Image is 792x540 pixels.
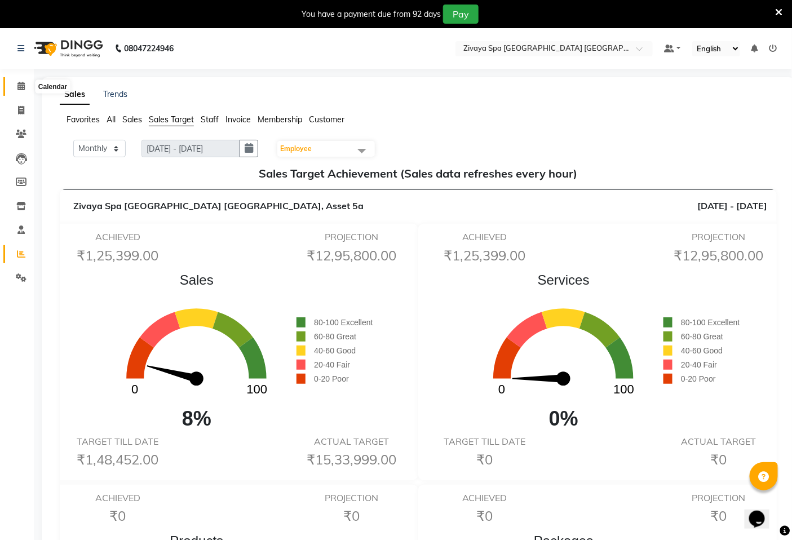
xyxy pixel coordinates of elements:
[68,232,168,242] h6: ACHIEVED
[314,318,373,327] span: 80-100 Excellent
[149,114,194,125] span: Sales Target
[669,508,769,524] h6: ₹0
[681,360,717,369] span: 20-40 Fair
[69,167,768,180] h5: Sales Target Achievement (Sales data refreshes every hour)
[435,452,535,468] h6: ₹0
[225,114,251,125] span: Invoice
[745,495,781,529] iframe: chat widget
[614,383,635,397] text: 100
[280,144,312,153] span: Employee
[247,383,268,397] text: 100
[669,436,769,447] h6: ACTUAL TARGET
[435,508,535,524] h6: ₹0
[68,493,168,503] h6: ACHIEVED
[499,383,506,397] text: 0
[68,247,168,264] h6: ₹1,25,399.00
[314,360,350,369] span: 20-40 Fair
[107,114,116,125] span: All
[96,270,297,290] span: Sales
[258,114,302,125] span: Membership
[463,270,663,290] span: Services
[201,114,219,125] span: Staff
[68,452,168,468] h6: ₹1,48,452.00
[302,247,402,264] h6: ₹12,95,800.00
[669,493,769,503] h6: PROJECTION
[96,404,297,434] span: 8%
[463,404,663,434] span: 0%
[141,140,240,157] input: DD/MM/YYYY-DD/MM/YYYY
[681,346,723,355] span: 40-60 Good
[435,493,535,503] h6: ACHIEVED
[67,114,100,125] span: Favorites
[697,199,768,213] span: [DATE] - [DATE]
[309,114,344,125] span: Customer
[435,247,535,264] h6: ₹1,25,399.00
[302,436,402,447] h6: ACTUAL TARGET
[435,232,535,242] h6: ACHIEVED
[669,247,769,264] h6: ₹12,95,800.00
[124,33,174,64] b: 08047224946
[435,436,535,447] h6: TARGET TILL DATE
[103,89,127,99] a: Trends
[73,200,364,211] span: Zivaya Spa [GEOGRAPHIC_DATA] [GEOGRAPHIC_DATA], Asset 5a
[681,318,740,327] span: 80-100 Excellent
[36,80,70,94] div: Calendar
[443,5,479,24] button: Pay
[302,8,441,20] div: You have a payment due from 92 days
[302,452,402,468] h6: ₹15,33,999.00
[681,332,723,341] span: 60-80 Great
[669,232,769,242] h6: PROJECTION
[132,383,139,397] text: 0
[681,374,715,383] span: 0-20 Poor
[302,508,402,524] h6: ₹0
[122,114,142,125] span: Sales
[314,346,356,355] span: 40-60 Good
[669,452,769,468] h6: ₹0
[314,374,348,383] span: 0-20 Poor
[314,332,356,341] span: 60-80 Great
[302,493,402,503] h6: PROJECTION
[302,232,402,242] h6: PROJECTION
[68,436,168,447] h6: TARGET TILL DATE
[68,508,168,524] h6: ₹0
[29,33,106,64] img: logo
